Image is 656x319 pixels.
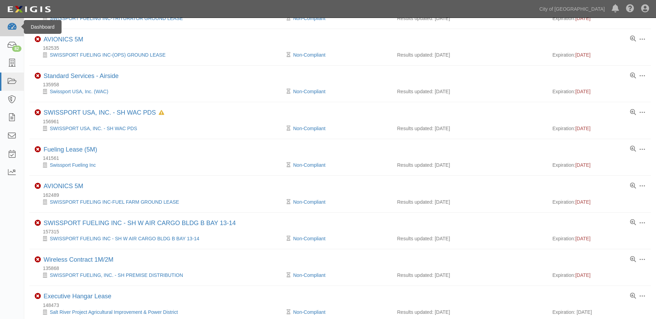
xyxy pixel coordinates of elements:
[12,46,21,52] div: 82
[287,89,290,94] i: Pending Review
[287,310,290,315] i: Pending Review
[397,235,542,242] div: Results updated: [DATE]
[293,16,325,21] a: Non-Compliant
[50,126,137,131] a: SWISSPORT USA, INC. - SH WAC PDS
[24,20,62,34] div: Dashboard
[44,146,97,153] a: Fueling Lease (5M)
[575,52,591,58] span: [DATE]
[159,110,164,115] i: In Default since 06/21/2025
[35,199,288,205] div: SWISSPORT FUELING INC-FUEL FARM GROUND LEASE
[293,162,325,168] a: Non-Compliant
[552,15,645,22] div: Expiration:
[575,199,591,205] span: [DATE]
[50,52,166,58] a: SWISSPORT FUELING INC-(OPS) GROUND LEASE
[44,109,164,117] div: SWISSPORT USA, INC. - SH WAC PDS
[552,199,645,205] div: Expiration:
[35,81,651,88] div: 135958
[397,125,542,132] div: Results updated: [DATE]
[50,236,199,241] a: SWISSPORT FUELING INC - SH W AIR CARGO BLDG B BAY 13-14
[536,2,608,16] a: City of [GEOGRAPHIC_DATA]
[44,72,119,79] a: Standard Services - Airside
[287,52,290,57] i: Pending Review
[575,272,591,278] span: [DATE]
[397,15,542,22] div: Results updated: [DATE]
[35,228,651,235] div: 157315
[35,272,288,279] div: SWISSPORT FUELING, INC. - SH PREMISE DISTRIBUTION
[575,89,591,94] span: [DATE]
[35,162,288,168] div: Swissport Fueling Inc
[397,162,542,168] div: Results updated: [DATE]
[287,163,290,167] i: Pending Review
[35,88,288,95] div: Swissport USA, Inc. (WAC)
[35,36,41,42] i: Non-Compliant
[50,16,183,21] a: SWISSPORT FUELING INC-TRITURATOR GROUND LEASE
[630,73,636,79] a: View results summary
[35,15,288,22] div: SWISSPORT FUELING INC-TRITURATOR GROUND LEASE
[35,257,41,263] i: Non-Compliant
[630,146,636,152] a: View results summary
[35,265,651,272] div: 135868
[35,125,288,132] div: SWISSPORT USA, INC. - SH WAC PDS
[35,155,651,162] div: 141561
[35,109,41,116] i: Non-Compliant
[287,16,290,21] i: Pending Review
[293,309,325,315] a: Non-Compliant
[630,220,636,226] a: View results summary
[50,89,108,94] a: Swissport USA, Inc. (WAC)
[35,302,651,309] div: 148473
[552,309,645,316] div: Expiration: [DATE]
[397,309,542,316] div: Results updated: [DATE]
[293,126,325,131] a: Non-Compliant
[626,5,634,13] i: Help Center - Complianz
[630,293,636,299] a: View results summary
[287,126,290,131] i: Pending Review
[575,126,591,131] span: [DATE]
[44,36,83,43] a: AVIONICS 5M
[287,236,290,241] i: Pending Review
[293,52,325,58] a: Non-Compliant
[552,125,645,132] div: Expiration:
[50,272,183,278] a: SWISSPORT FUELING, INC. - SH PREMISE DISTRIBUTION
[575,162,591,168] span: [DATE]
[50,309,178,315] a: Salt River Project Agricultural Improvement & Power District
[287,200,290,204] i: Pending Review
[293,89,325,94] a: Non-Compliant
[293,272,325,278] a: Non-Compliant
[50,162,96,168] a: Swissport Fueling Inc
[35,235,288,242] div: SWISSPORT FUELING INC - SH W AIR CARGO BLDG B BAY 13-14
[44,183,83,190] a: AVIONICS 5M
[575,16,591,21] span: [DATE]
[397,51,542,58] div: Results updated: [DATE]
[44,293,111,300] div: Executive Hangar Lease
[35,183,41,189] i: Non-Compliant
[575,236,591,241] span: [DATE]
[552,162,645,168] div: Expiration:
[552,88,645,95] div: Expiration:
[50,199,179,205] a: SWISSPORT FUELING INC-FUEL FARM GROUND LEASE
[35,118,651,125] div: 156961
[35,73,41,79] i: Non-Compliant
[35,293,41,299] i: Non-Compliant
[397,272,542,279] div: Results updated: [DATE]
[35,45,651,51] div: 162535
[397,88,542,95] div: Results updated: [DATE]
[397,199,542,205] div: Results updated: [DATE]
[630,257,636,263] a: View results summary
[35,309,288,316] div: Salt River Project Agricultural Improvement & Power District
[630,36,636,42] a: View results summary
[293,236,325,241] a: Non-Compliant
[44,256,113,264] div: Wireless Contract 1M/2M
[630,109,636,116] a: View results summary
[552,272,645,279] div: Expiration:
[44,293,111,300] a: Executive Hangar Lease
[44,146,97,154] div: Fueling Lease (5M)
[35,146,41,153] i: Non-Compliant
[44,220,236,227] div: SWISSPORT FUELING INC - SH W AIR CARGO BLDG B BAY 13-14
[44,36,83,43] div: AVIONICS 5M
[287,273,290,278] i: Pending Review
[293,199,325,205] a: Non-Compliant
[5,3,53,16] img: logo-5460c22ac91f19d4615b14bd174203de0afe785f0fc80cf4dbbc73dc1793850b.png
[44,256,113,263] a: Wireless Contract 1M/2M
[552,51,645,58] div: Expiration:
